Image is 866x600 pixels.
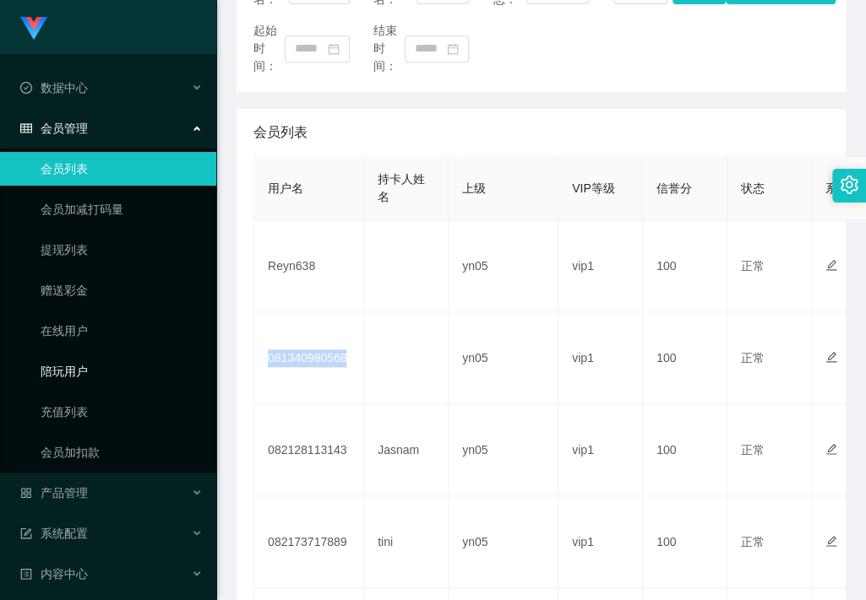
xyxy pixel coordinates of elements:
[20,17,47,41] img: logo.9652507e.png
[20,527,32,539] i: 图标: form
[254,496,364,588] td: 082173717889
[20,527,88,540] span: 系统配置
[656,181,692,195] span: 信誉分
[254,404,364,496] td: 082128113143
[364,496,449,588] td: tini
[449,404,558,496] td: yn05
[20,82,32,94] i: 图标: check-circle-o
[20,122,88,135] span: 会员管理
[741,535,765,549] span: 正常
[558,220,643,312] td: vip1
[449,312,558,404] td: yn05
[572,181,615,195] span: VIP等级
[20,122,32,134] i: 图标: table
[20,486,88,500] span: 产品管理
[253,122,308,143] span: 会员列表
[643,496,727,588] td: 100
[741,181,765,195] span: 状态
[41,273,203,307] a: 赠送彩金
[558,312,643,404] td: vip1
[254,220,364,312] td: Reyn638
[643,220,727,312] td: 100
[41,152,203,186] a: 会员列表
[741,351,765,365] span: 正常
[378,172,425,203] span: 持卡人姓名
[41,192,203,226] a: 会员加减打码量
[20,567,88,581] span: 内容中心
[328,43,340,55] i: 图标: calendar
[254,312,364,404] td: 081340980568
[462,181,486,195] span: 上级
[825,535,837,547] i: 图标: edit
[20,81,88,95] span: 数据中心
[447,43,459,55] i: 图标: calendar
[825,351,837,363] i: 图标: edit
[840,176,858,194] i: 图标: setting
[41,233,203,267] a: 提现列表
[253,22,285,75] span: 起始时间：
[825,443,837,455] i: 图标: edit
[41,395,203,429] a: 充值列表
[449,496,558,588] td: yn05
[41,314,203,348] a: 在线用户
[741,259,765,273] span: 正常
[643,404,727,496] td: 100
[364,404,449,496] td: Jasnam
[558,496,643,588] td: vip1
[373,22,405,75] span: 结束时间：
[825,259,837,271] i: 图标: edit
[741,443,765,457] span: 正常
[41,354,203,388] a: 陪玩用户
[20,487,32,499] i: 图标: appstore-o
[643,312,727,404] td: 100
[558,404,643,496] td: vip1
[449,220,558,312] td: yn05
[20,568,32,580] i: 图标: profile
[268,181,303,195] span: 用户名
[41,435,203,469] a: 会员加扣款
